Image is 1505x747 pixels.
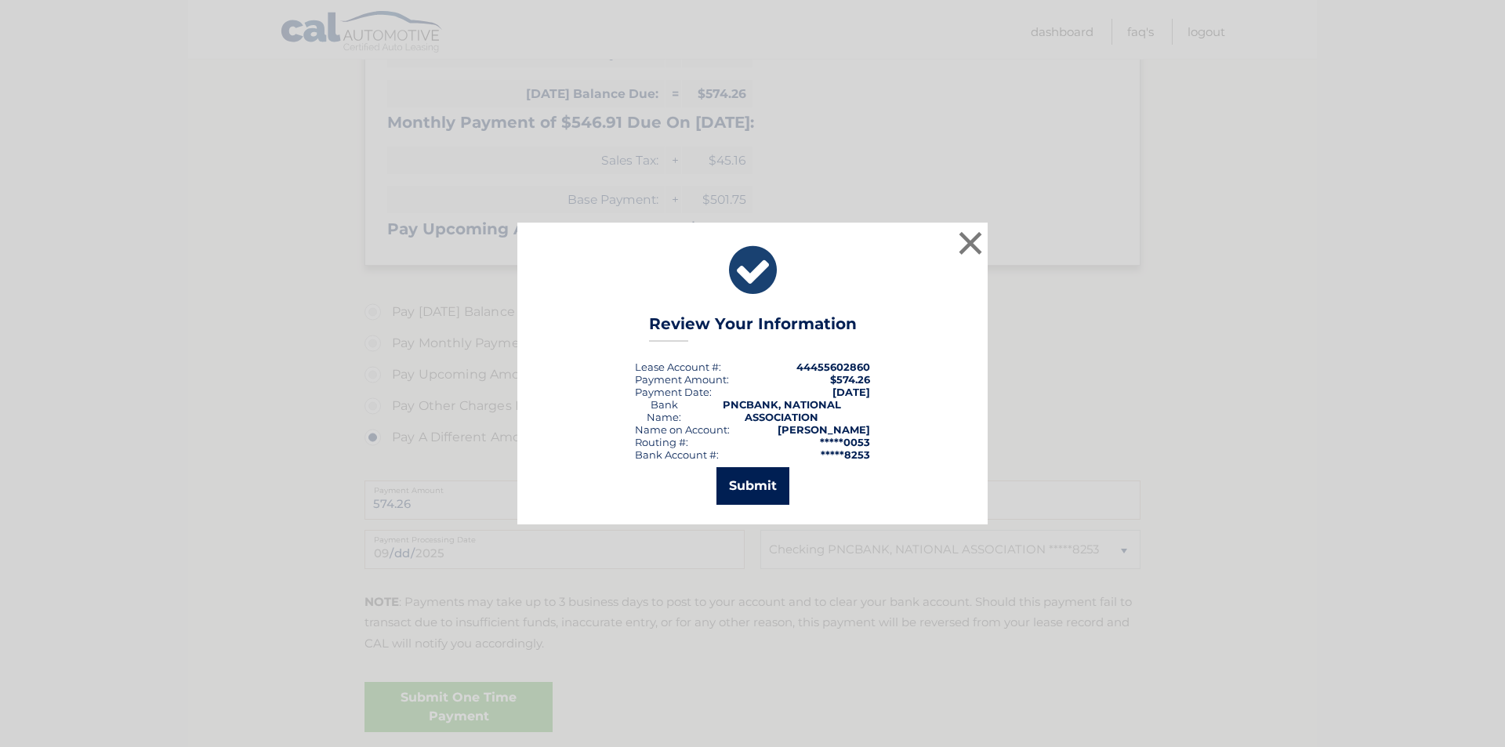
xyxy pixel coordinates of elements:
[716,467,789,505] button: Submit
[832,386,870,398] span: [DATE]
[955,227,986,259] button: ×
[635,398,693,423] div: Bank Name:
[723,398,841,423] strong: PNCBANK, NATIONAL ASSOCIATION
[635,361,721,373] div: Lease Account #:
[796,361,870,373] strong: 44455602860
[635,436,688,448] div: Routing #:
[830,373,870,386] span: $574.26
[635,373,729,386] div: Payment Amount:
[649,314,857,342] h3: Review Your Information
[635,423,730,436] div: Name on Account:
[778,423,870,436] strong: [PERSON_NAME]
[635,386,712,398] div: :
[635,386,709,398] span: Payment Date
[635,448,719,461] div: Bank Account #:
